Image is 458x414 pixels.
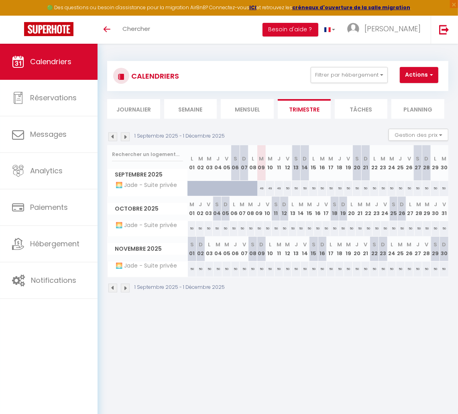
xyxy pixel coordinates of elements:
[303,241,307,248] abbr: V
[335,181,344,196] div: 50
[129,67,179,85] h3: CALENDRIERS
[188,221,196,236] div: 50
[214,237,222,261] th: 04
[416,201,421,208] abbr: M
[283,237,292,261] th: 12
[375,201,379,208] abbr: J
[364,241,368,248] abbr: V
[320,155,325,162] abbr: M
[309,145,318,181] th: 15
[318,237,327,261] th: 16
[379,237,388,261] th: 23
[248,237,257,261] th: 08
[238,197,246,221] th: 07
[266,181,275,196] div: 49
[213,197,221,221] th: 04
[413,262,422,276] div: 50
[282,201,286,208] abbr: D
[266,145,275,181] th: 10
[364,24,421,34] span: [PERSON_NAME]
[389,197,398,221] th: 25
[314,221,322,236] div: 50
[413,145,422,181] th: 27
[346,155,350,162] abbr: V
[355,155,359,162] abbr: S
[225,155,228,162] abbr: V
[24,22,73,36] img: Super Booking
[339,221,347,236] div: 50
[324,201,328,208] abbr: V
[440,181,448,196] div: 50
[283,181,292,196] div: 50
[355,241,358,248] abbr: J
[416,241,419,248] abbr: J
[440,197,448,221] th: 31
[413,181,422,196] div: 50
[440,237,448,261] th: 30
[387,145,396,181] th: 24
[387,262,396,276] div: 50
[196,145,205,181] th: 02
[405,262,414,276] div: 50
[257,181,266,196] div: 49
[204,197,213,221] th: 03
[383,201,387,208] abbr: V
[370,145,379,181] th: 22
[214,145,222,181] th: 04
[215,201,219,208] abbr: S
[416,155,419,162] abbr: S
[407,155,411,162] abbr: V
[122,24,150,33] span: Chercher
[275,237,283,261] th: 11
[204,221,213,236] div: 50
[327,262,336,276] div: 50
[335,262,344,276] div: 50
[30,202,68,212] span: Paiements
[216,155,220,162] abbr: J
[425,241,428,248] abbr: V
[231,262,240,276] div: 50
[246,197,255,221] th: 08
[379,181,388,196] div: 50
[381,221,389,236] div: 50
[108,169,187,181] span: Septembre 2025
[327,181,336,196] div: 50
[205,145,214,181] th: 03
[292,145,301,181] th: 13
[341,16,431,44] a: ... [PERSON_NAME]
[431,181,440,196] div: 50
[399,155,402,162] abbr: J
[389,155,394,162] abbr: M
[275,181,283,196] div: 49
[295,241,298,248] abbr: J
[263,197,272,221] th: 10
[434,155,436,162] abbr: L
[292,181,301,196] div: 50
[320,241,324,248] abbr: D
[335,99,388,119] li: Tâches
[257,201,261,208] abbr: J
[391,241,393,248] abbr: L
[248,262,257,276] div: 50
[251,241,254,248] abbr: S
[379,262,388,276] div: 50
[344,237,353,261] th: 19
[188,145,197,181] th: 01
[221,197,230,221] th: 05
[422,181,431,196] div: 50
[292,4,410,11] a: créneaux d'ouverture de la salle migration
[373,155,376,162] abbr: L
[318,181,327,196] div: 50
[389,129,448,141] button: Gestion des prix
[234,155,237,162] abbr: S
[422,145,431,181] th: 28
[431,145,440,181] th: 29
[305,197,314,221] th: 15
[333,201,336,208] abbr: S
[188,237,197,261] th: 01
[327,145,336,181] th: 17
[344,145,353,181] th: 19
[434,241,437,248] abbr: S
[391,99,444,119] li: Planning
[248,145,257,181] th: 08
